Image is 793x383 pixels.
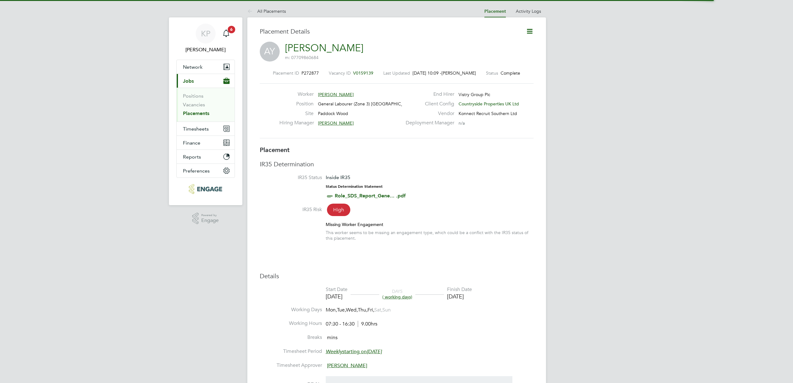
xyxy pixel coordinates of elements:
button: Jobs [177,74,235,88]
span: KP [201,30,210,38]
span: mins [327,335,338,341]
h3: Placement Details [260,27,516,35]
label: Working Hours [260,320,322,327]
span: Timesheets [183,126,209,132]
h3: Details [260,272,534,280]
div: Jobs [177,88,235,122]
span: High [327,204,350,216]
div: Missing Worker Engagement [326,222,534,227]
em: Weekly [326,348,342,355]
a: [PERSON_NAME] [285,42,363,54]
label: Client Config [402,101,454,107]
em: [DATE] [367,348,382,355]
div: Finish Date [447,286,472,293]
span: Paddock Wood [318,111,348,116]
a: Powered byEngage [192,213,219,224]
a: Activity Logs [516,8,541,14]
span: [PERSON_NAME] [327,362,367,369]
span: [PERSON_NAME] [318,120,354,126]
span: Sun [382,307,391,313]
span: Kasia Piwowar [176,46,235,53]
span: Reports [183,154,201,160]
span: Complete [501,70,520,76]
span: [PERSON_NAME] [441,70,476,76]
span: Konnect Recruit Southern Ltd [459,111,517,116]
button: Reports [177,150,235,164]
a: Placement [484,9,506,14]
span: Preferences [183,168,210,174]
span: Finance [183,140,200,146]
span: Wed, [346,307,358,313]
span: General Labourer (Zone 3) [GEOGRAPHIC_DATA] [318,101,416,107]
span: AY [260,42,280,62]
label: Timesheet Approver [260,362,322,369]
label: Site [279,110,314,117]
label: Hiring Manager [279,120,314,126]
span: Thu, [358,307,367,313]
span: starting on [326,348,382,355]
div: 07:30 - 16:30 [326,321,377,327]
div: [DATE] [447,293,472,300]
button: Timesheets [177,122,235,136]
label: Last Updated [383,70,410,76]
label: IR35 Status [260,174,322,181]
span: Inside IR35 [326,174,350,180]
label: Status [486,70,498,76]
a: 6 [220,24,232,44]
a: Placements [183,110,209,116]
span: ( working days) [382,294,412,300]
div: [DATE] [326,293,348,300]
span: Network [183,64,203,70]
div: DAYS [379,288,415,300]
span: m: 07709860684 [285,55,319,60]
img: konnectrecruit-logo-retina.png [189,184,222,194]
a: KP[PERSON_NAME] [176,24,235,53]
span: Jobs [183,78,194,84]
a: All Placements [247,8,286,14]
label: IR35 Risk [260,206,322,213]
label: Placement ID [273,70,299,76]
span: Sat, [374,307,382,313]
span: [DATE] 10:09 - [413,70,441,76]
a: Go to home page [176,184,235,194]
span: Countryside Properties UK Ltd [459,101,519,107]
span: Engage [201,218,219,223]
span: V0159139 [353,70,373,76]
label: Working Days [260,307,322,313]
button: Preferences [177,164,235,178]
span: Vistry Group Plc [459,92,490,97]
div: Start Date [326,286,348,293]
b: Placement [260,146,290,154]
label: Vendor [402,110,454,117]
span: 6 [228,26,235,33]
button: Network [177,60,235,74]
span: n/a [459,120,465,126]
nav: Main navigation [169,17,242,205]
div: This worker seems to be missing an engagement type, which could be a conflict with the IR35 statu... [326,230,534,241]
h3: IR35 Determination [260,160,534,168]
a: Role_SDS_Report_Gene... .pdf [335,193,406,199]
span: [PERSON_NAME] [318,92,354,97]
span: Fri, [367,307,374,313]
span: Powered by [201,213,219,218]
label: Position [279,101,314,107]
label: Breaks [260,334,322,341]
a: Positions [183,93,203,99]
label: Worker [279,91,314,98]
label: Deployment Manager [402,120,454,126]
label: Timesheet Period [260,348,322,355]
span: Mon, [326,307,337,313]
span: P272877 [301,70,319,76]
span: 9.00hrs [358,321,377,327]
label: Vacancy ID [329,70,351,76]
button: Finance [177,136,235,150]
a: Vacancies [183,102,205,108]
span: Tue, [337,307,346,313]
strong: Status Determination Statement [326,184,383,189]
label: End Hirer [402,91,454,98]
